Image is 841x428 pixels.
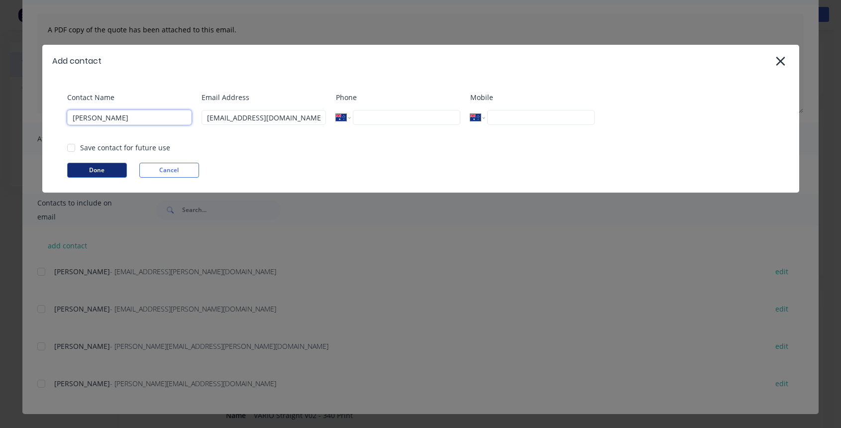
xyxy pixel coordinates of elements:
label: Mobile [470,92,595,103]
label: Phone [336,92,460,103]
label: Email Address [202,92,326,103]
div: Add contact [52,55,102,67]
button: Cancel [139,163,199,178]
label: Contact Name [67,92,192,103]
button: Done [67,163,127,178]
div: Save contact for future use [80,142,170,153]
